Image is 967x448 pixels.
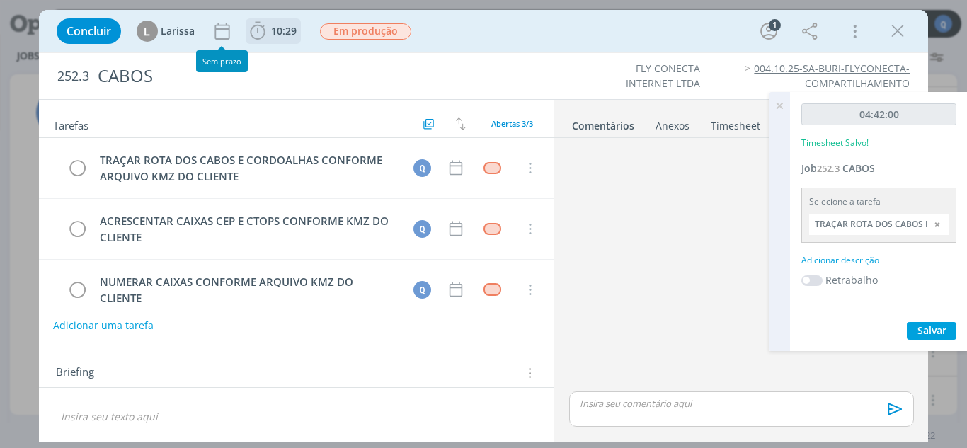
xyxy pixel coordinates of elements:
span: 10:29 [271,24,297,38]
span: 252.3 [817,162,840,175]
div: Q [413,281,431,299]
button: 1 [757,20,780,42]
p: Timesheet Salvo! [801,137,869,149]
span: CABOS [842,161,875,175]
div: L [137,21,158,42]
button: Adicionar uma tarefa [52,313,154,338]
label: Retrabalho [825,272,878,287]
div: NUMERAR CAIXAS CONFORME ARQUIVO KMZ DO CLIENTE [94,273,401,306]
div: CABOS [92,59,549,93]
div: TRAÇAR ROTA DOS CABOS E CORDOALHAS CONFORME ARQUIVO KMZ DO CLIENTE [94,151,401,185]
span: Briefing [56,364,94,382]
div: Q [413,220,431,238]
div: Selecione a tarefa [809,195,949,208]
img: arrow-down-up.svg [456,117,466,130]
a: Timesheet [710,113,761,133]
span: Em produção [320,23,411,40]
span: Abertas 3/3 [491,118,533,129]
button: Q [411,157,433,178]
button: Salvar [907,322,956,340]
button: Q [411,279,433,300]
button: Em produção [319,23,412,40]
span: Concluir [67,25,111,37]
button: Concluir [57,18,121,44]
div: Adicionar descrição [801,254,956,267]
div: 1 [769,19,781,31]
div: Q [413,159,431,177]
span: Salvar [917,323,946,337]
div: dialog [39,10,929,442]
span: 252.3 [57,69,89,84]
button: LLarissa [137,21,195,42]
div: ACRESCENTAR CAIXAS CEP E CTOPS CONFORME KMZ DO CLIENTE [94,212,401,246]
a: Job252.3CABOS [801,161,875,175]
a: FLY CONECTA INTERNET LTDA [626,62,700,89]
span: Tarefas [53,115,88,132]
div: Anexos [656,119,690,133]
span: Larissa [161,26,195,36]
a: 004.10.25-SA-BURI-FLYCONECTA-COMPARTILHAMENTO [754,62,910,89]
button: 10:29 [246,20,300,42]
button: Q [411,218,433,239]
a: Comentários [571,113,635,133]
div: Sem prazo [196,50,248,72]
